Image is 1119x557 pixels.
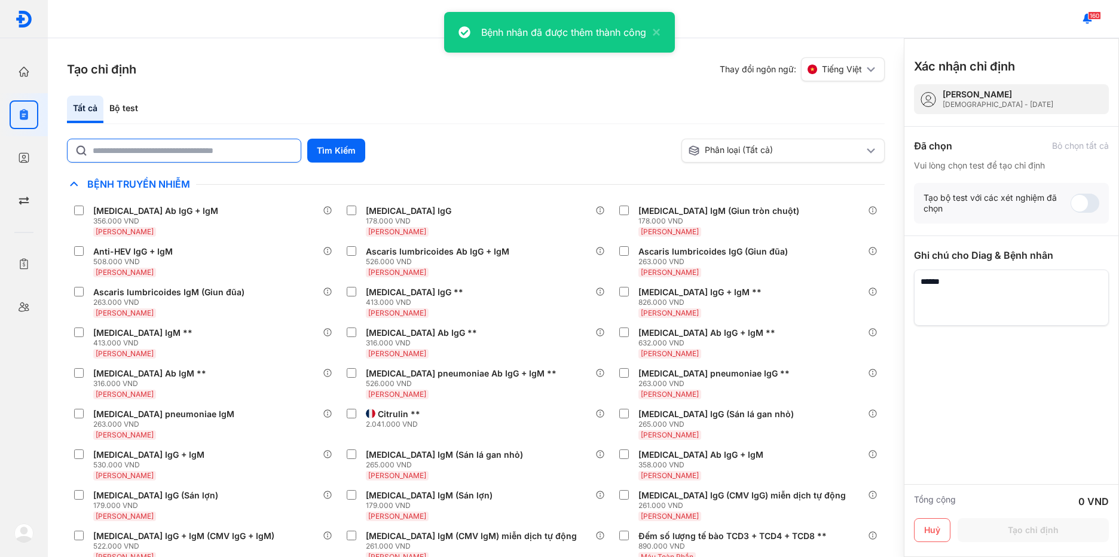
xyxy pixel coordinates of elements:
div: Bộ test [103,96,144,123]
div: 316.000 VND [93,379,211,388]
div: Phân loại (Tất cả) [688,145,864,157]
span: [PERSON_NAME] [368,471,426,480]
button: Tìm Kiếm [307,139,365,163]
span: [PERSON_NAME] [641,227,699,236]
button: Huỷ [914,518,950,542]
span: [PERSON_NAME] [96,430,154,439]
span: [PERSON_NAME] [641,390,699,399]
div: 530.000 VND [93,460,209,470]
h3: Tạo chỉ định [67,61,136,78]
button: Tạo chỉ định [958,518,1109,542]
div: 179.000 VND [366,501,497,510]
div: 265.000 VND [638,420,799,429]
div: 526.000 VND [366,379,561,388]
h3: Xác nhận chỉ định [914,58,1015,75]
div: [MEDICAL_DATA] IgG + IgM ** [638,287,762,298]
div: Ascaris lumbricoides Ab IgG + IgM [366,246,509,257]
span: 160 [1088,11,1101,20]
div: Thay đổi ngôn ngữ: [720,57,885,81]
div: 178.000 VND [638,216,804,226]
span: [PERSON_NAME] [368,227,426,236]
span: Tiếng Việt [822,64,862,75]
span: [PERSON_NAME] [96,349,154,358]
span: [PERSON_NAME] [368,268,426,277]
div: 316.000 VND [366,338,482,348]
div: 263.000 VND [93,298,249,307]
div: [PERSON_NAME] [943,89,1053,100]
div: [MEDICAL_DATA] IgG [366,206,451,216]
span: [PERSON_NAME] [96,268,154,277]
div: 356.000 VND [93,216,223,226]
div: 358.000 VND [638,460,768,470]
div: 526.000 VND [366,257,514,267]
div: 890.000 VND [638,541,831,551]
div: 178.000 VND [366,216,456,226]
div: [MEDICAL_DATA] Ab IgM ** [93,368,206,379]
div: [MEDICAL_DATA] IgG (Sán lợn) [93,490,218,501]
div: 2.041.000 VND [366,420,425,429]
div: 413.000 VND [93,338,197,348]
div: [MEDICAL_DATA] pneumoniae IgG ** [638,368,790,379]
div: Anti-HEV IgG + IgM [93,246,173,257]
div: 263.000 VND [638,379,794,388]
div: [MEDICAL_DATA] IgM (Giun tròn chuột) [638,206,799,216]
div: [MEDICAL_DATA] IgM (Sán lợn) [366,490,493,501]
div: 413.000 VND [366,298,468,307]
span: [PERSON_NAME] [368,349,426,358]
div: 263.000 VND [638,257,793,267]
span: [PERSON_NAME] [641,512,699,521]
div: Bệnh nhân đã được thêm thành công [481,25,646,39]
div: [MEDICAL_DATA] IgM ** [93,328,192,338]
div: 508.000 VND [93,257,178,267]
span: [PERSON_NAME] [641,268,699,277]
div: Tất cả [67,96,103,123]
div: 261.000 VND [638,501,851,510]
div: [MEDICAL_DATA] pneumoniae Ab IgG + IgM ** [366,368,557,379]
div: [MEDICAL_DATA] Ab IgG + IgM ** [638,328,775,338]
div: Tạo bộ test với các xét nghiệm đã chọn [924,192,1071,214]
div: Citrulin ** [378,409,420,420]
span: [PERSON_NAME] [96,512,154,521]
div: Đã chọn [914,139,952,153]
div: Ascaris lumbricoides IgM (Giun đũa) [93,287,244,298]
div: [MEDICAL_DATA] IgM (CMV IgM) miễn dịch tự động [366,531,577,541]
div: [MEDICAL_DATA] IgG (CMV IgG) miễn dịch tự động [638,490,846,501]
div: Vui lòng chọn test để tạo chỉ định [914,160,1109,171]
span: [PERSON_NAME] [368,308,426,317]
div: 179.000 VND [93,501,223,510]
span: [PERSON_NAME] [641,430,699,439]
div: [MEDICAL_DATA] IgG ** [366,287,463,298]
div: [DEMOGRAPHIC_DATA] - [DATE] [943,100,1053,109]
span: Bệnh Truyền Nhiễm [81,178,196,190]
span: [PERSON_NAME] [96,471,154,480]
div: 0 VND [1078,494,1109,509]
span: [PERSON_NAME] [368,512,426,521]
div: 261.000 VND [366,541,582,551]
div: [MEDICAL_DATA] IgG + IgM (CMV IgG + IgM) [93,531,274,541]
div: [MEDICAL_DATA] Ab IgG ** [366,328,477,338]
div: Ghi chú cho Diag & Bệnh nhân [914,248,1109,262]
div: 263.000 VND [93,420,239,429]
div: Đếm số lượng tế bào TCD3 + TCD4 + TCD8 ** [638,531,827,541]
div: 826.000 VND [638,298,766,307]
div: Ascaris lumbricoides IgG (Giun đũa) [638,246,788,257]
button: close [646,25,661,39]
div: [MEDICAL_DATA] pneumoniae IgM [93,409,234,420]
span: [PERSON_NAME] [641,471,699,480]
span: [PERSON_NAME] [641,349,699,358]
div: [MEDICAL_DATA] IgM (Sán lá gan nhỏ) [366,449,523,460]
span: [PERSON_NAME] [641,308,699,317]
div: 632.000 VND [638,338,780,348]
div: [MEDICAL_DATA] Ab IgG + IgM [93,206,218,216]
span: [PERSON_NAME] [96,227,154,236]
div: Bỏ chọn tất cả [1052,140,1109,151]
div: Tổng cộng [914,494,956,509]
div: 265.000 VND [366,460,528,470]
div: [MEDICAL_DATA] IgG (Sán lá gan nhỏ) [638,409,794,420]
div: 522.000 VND [93,541,279,551]
span: [PERSON_NAME] [368,390,426,399]
div: [MEDICAL_DATA] Ab IgG + IgM [638,449,763,460]
img: logo [14,524,33,543]
span: [PERSON_NAME] [96,390,154,399]
img: logo [15,10,33,28]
